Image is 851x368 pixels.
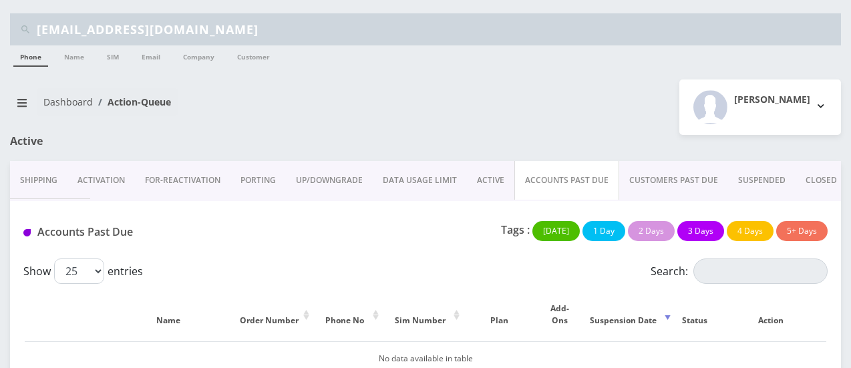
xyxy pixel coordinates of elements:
[67,161,135,200] a: Activation
[176,45,221,65] a: Company
[54,258,104,284] select: Showentries
[93,95,171,109] li: Action-Queue
[23,226,278,238] h1: Accounts Past Due
[105,289,231,340] th: Name
[135,45,167,65] a: Email
[286,161,373,200] a: UP/DOWNGRADE
[501,222,530,238] p: Tags :
[43,96,93,108] a: Dashboard
[677,221,724,241] button: 3 Days
[619,161,728,200] a: CUSTOMERS PAST DUE
[373,161,467,200] a: DATA USAGE LIMIT
[230,45,277,65] a: Customer
[532,221,580,241] button: [DATE]
[23,258,143,284] label: Show entries
[536,289,584,340] th: Add-Ons
[727,221,774,241] button: 4 Days
[679,79,841,135] button: [PERSON_NAME]
[230,161,286,200] a: PORTING
[734,94,810,106] h2: [PERSON_NAME]
[585,289,674,340] th: Suspension Date
[23,229,31,236] img: Accounts Past Due
[10,161,67,200] a: Shipping
[383,289,464,340] th: Sim Number: activate to sort column ascending
[135,161,230,200] a: FOR-REActivation
[464,289,534,340] th: Plan
[467,161,514,200] a: ACTIVE
[100,45,126,65] a: SIM
[10,135,274,148] h1: Active
[651,258,828,284] label: Search:
[232,289,313,340] th: Order Number: activate to sort column ascending
[514,161,619,200] a: ACCOUNTS PAST DUE
[57,45,91,65] a: Name
[796,161,847,200] a: CLOSED
[582,221,625,241] button: 1 Day
[37,17,838,42] input: Search Teltik
[728,161,796,200] a: SUSPENDED
[314,289,382,340] th: Phone No: activate to sort column ascending
[13,45,48,67] a: Phone
[628,221,675,241] button: 2 Days
[675,289,714,340] th: Status
[693,258,828,284] input: Search:
[10,88,415,126] nav: breadcrumb
[776,221,828,241] button: 5+ Days
[716,289,826,340] th: Action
